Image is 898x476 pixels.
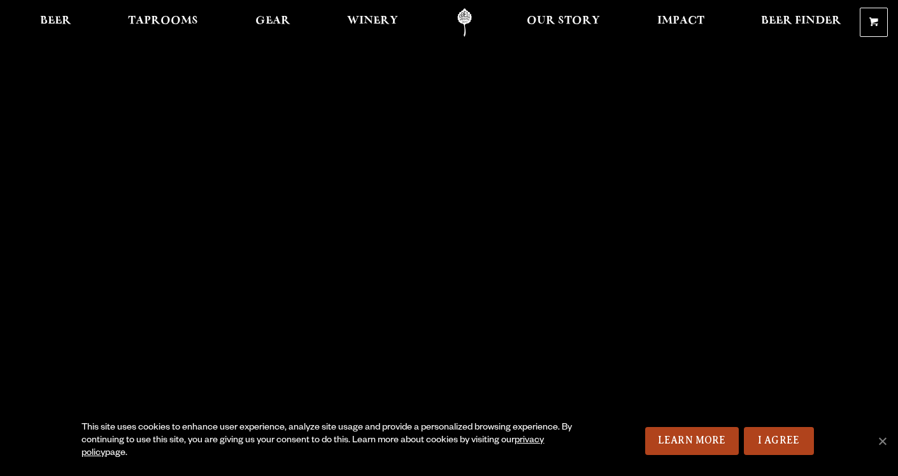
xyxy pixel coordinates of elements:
[753,8,850,37] a: Beer Finder
[82,422,582,460] div: This site uses cookies to enhance user experience, analyze site usage and provide a personalized ...
[347,16,398,26] span: Winery
[128,16,198,26] span: Taprooms
[876,435,888,447] span: No
[527,16,600,26] span: Our Story
[441,8,488,37] a: Odell Home
[657,16,704,26] span: Impact
[339,8,406,37] a: Winery
[120,8,206,37] a: Taprooms
[255,16,290,26] span: Gear
[40,16,71,26] span: Beer
[247,8,299,37] a: Gear
[32,8,80,37] a: Beer
[744,427,814,455] a: I Agree
[761,16,841,26] span: Beer Finder
[645,427,739,455] a: Learn More
[518,8,608,37] a: Our Story
[649,8,713,37] a: Impact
